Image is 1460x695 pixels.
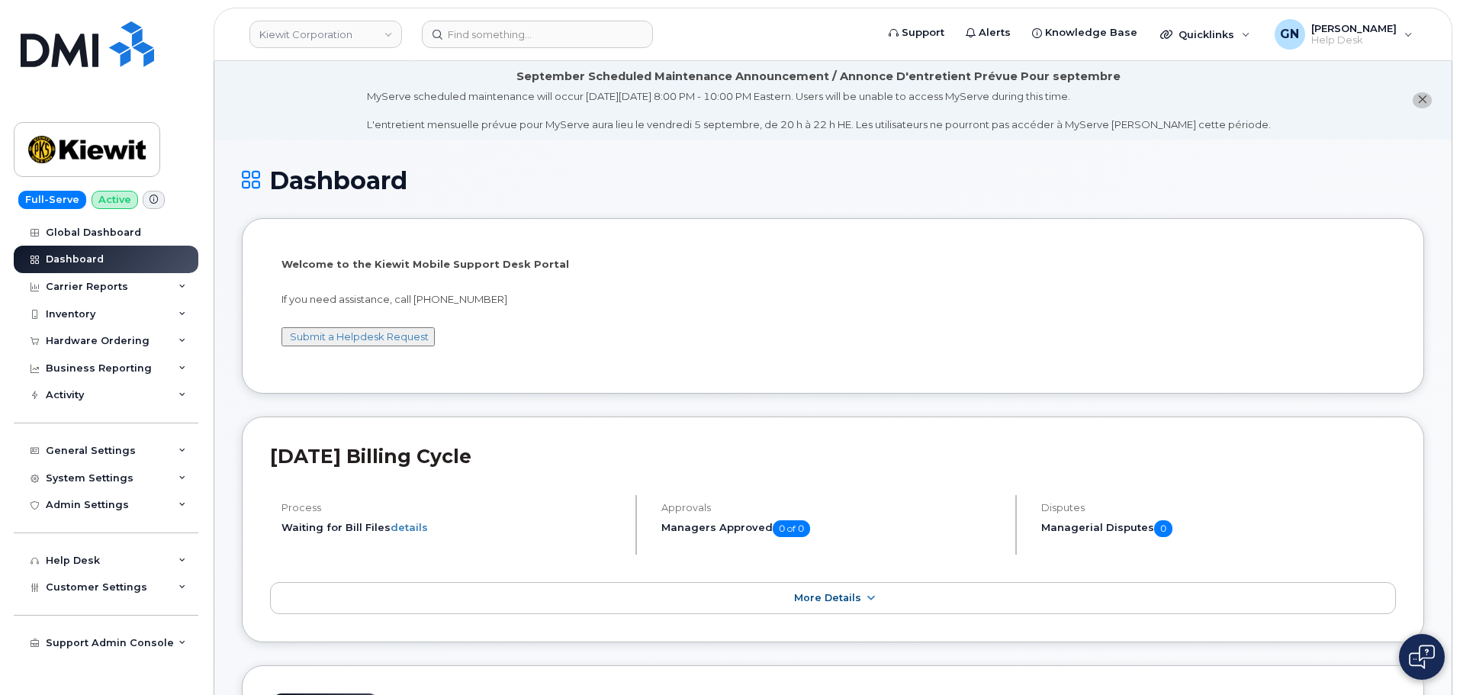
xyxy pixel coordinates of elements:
h5: Managers Approved [661,520,1002,537]
div: MyServe scheduled maintenance will occur [DATE][DATE] 8:00 PM - 10:00 PM Eastern. Users will be u... [367,89,1271,132]
p: Welcome to the Kiewit Mobile Support Desk Portal [281,257,1384,272]
a: details [391,521,428,533]
p: If you need assistance, call [PHONE_NUMBER] [281,292,1384,307]
button: close notification [1413,92,1432,108]
h1: Dashboard [242,167,1424,194]
h4: Process [281,502,622,513]
a: Submit a Helpdesk Request [290,330,429,343]
h4: Disputes [1041,502,1396,513]
li: Waiting for Bill Files [281,520,622,535]
div: September Scheduled Maintenance Announcement / Annonce D'entretient Prévue Pour septembre [516,69,1121,85]
span: 0 [1154,520,1172,537]
button: Submit a Helpdesk Request [281,327,435,346]
img: Open chat [1409,645,1435,669]
h2: [DATE] Billing Cycle [270,445,1396,468]
h5: Managerial Disputes [1041,520,1396,537]
span: More Details [794,592,861,603]
span: 0 of 0 [773,520,810,537]
h4: Approvals [661,502,1002,513]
